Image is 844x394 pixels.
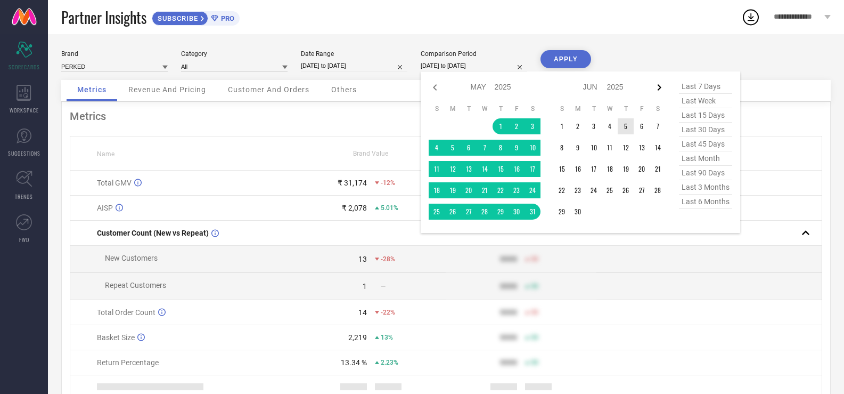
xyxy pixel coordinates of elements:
td: Fri Jun 27 2025 [634,182,650,198]
td: Wed Jun 04 2025 [602,118,618,134]
th: Thursday [618,104,634,113]
span: Repeat Customers [105,281,166,290]
input: Select comparison period [421,60,527,71]
span: AISP [97,204,113,212]
span: Partner Insights [61,6,146,28]
td: Sat May 17 2025 [525,161,540,177]
span: 50 [531,359,538,366]
td: Mon May 12 2025 [445,161,461,177]
td: Sun Jun 01 2025 [554,118,570,134]
th: Wednesday [477,104,493,113]
th: Friday [509,104,525,113]
th: Monday [445,104,461,113]
td: Wed Jun 11 2025 [602,140,618,156]
td: Thu Jun 12 2025 [618,140,634,156]
th: Thursday [493,104,509,113]
div: Category [181,50,288,58]
div: 13 [358,255,367,263]
td: Sun May 18 2025 [429,182,445,198]
td: Fri May 16 2025 [509,161,525,177]
div: Next month [653,81,666,94]
td: Mon May 19 2025 [445,182,461,198]
td: Fri Jun 06 2025 [634,118,650,134]
div: 13.34 % [341,358,367,367]
td: Mon Jun 16 2025 [570,161,586,177]
span: 13% [381,334,393,341]
td: Thu May 29 2025 [493,204,509,220]
span: SUGGESTIONS [8,149,40,157]
span: Name [97,150,114,158]
td: Sun Jun 15 2025 [554,161,570,177]
span: -12% [381,179,395,187]
span: last 30 days [679,123,732,137]
td: Wed May 07 2025 [477,140,493,156]
td: Sat Jun 14 2025 [650,140,666,156]
td: Wed Jun 25 2025 [602,182,618,198]
span: last month [679,151,732,166]
td: Mon Jun 02 2025 [570,118,586,134]
span: last 15 days [679,108,732,123]
span: Customer And Orders [228,85,309,94]
td: Tue May 06 2025 [461,140,477,156]
th: Tuesday [586,104,602,113]
td: Tue Jun 24 2025 [586,182,602,198]
td: Sat May 24 2025 [525,182,540,198]
div: Metrics [70,110,822,123]
span: Others [331,85,357,94]
th: Sunday [429,104,445,113]
div: 9999 [500,255,517,263]
span: 5.01% [381,204,398,212]
div: 9999 [500,333,517,342]
span: -22% [381,309,395,316]
td: Tue May 27 2025 [461,204,477,220]
td: Sat May 31 2025 [525,204,540,220]
span: Customer Count (New vs Repeat) [97,229,209,237]
span: TRENDS [15,192,33,200]
th: Monday [570,104,586,113]
td: Fri May 09 2025 [509,140,525,156]
td: Thu Jun 05 2025 [618,118,634,134]
span: last 6 months [679,195,732,209]
th: Friday [634,104,650,113]
span: 50 [531,283,538,290]
td: Sat Jun 28 2025 [650,182,666,198]
div: ₹ 31,174 [338,179,367,187]
button: APPLY [540,50,591,68]
input: Select date range [301,60,407,71]
td: Mon May 26 2025 [445,204,461,220]
td: Fri May 02 2025 [509,118,525,134]
div: 1 [363,282,367,291]
td: Sun Jun 08 2025 [554,140,570,156]
td: Thu May 01 2025 [493,118,509,134]
span: 50 [531,255,538,263]
td: Sat May 10 2025 [525,140,540,156]
div: Date Range [301,50,407,58]
span: last 3 months [679,180,732,195]
div: 14 [358,308,367,317]
td: Mon Jun 09 2025 [570,140,586,156]
td: Mon May 05 2025 [445,140,461,156]
td: Sun Jun 22 2025 [554,182,570,198]
th: Tuesday [461,104,477,113]
span: Total Order Count [97,308,155,317]
div: 9999 [500,308,517,317]
td: Sat Jun 07 2025 [650,118,666,134]
td: Thu May 15 2025 [493,161,509,177]
td: Tue May 20 2025 [461,182,477,198]
td: Wed Jun 18 2025 [602,161,618,177]
th: Saturday [525,104,540,113]
div: Comparison Period [421,50,527,58]
td: Sun May 04 2025 [429,140,445,156]
div: Brand [61,50,168,58]
span: 50 [531,334,538,341]
span: SCORECARDS [9,63,40,71]
span: last 45 days [679,137,732,151]
td: Fri May 23 2025 [509,182,525,198]
td: Sun May 25 2025 [429,204,445,220]
div: 9999 [500,282,517,291]
span: last 7 days [679,79,732,94]
span: Return Percentage [97,358,159,367]
span: New Customers [105,254,158,262]
div: Previous month [429,81,441,94]
td: Fri Jun 13 2025 [634,140,650,156]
